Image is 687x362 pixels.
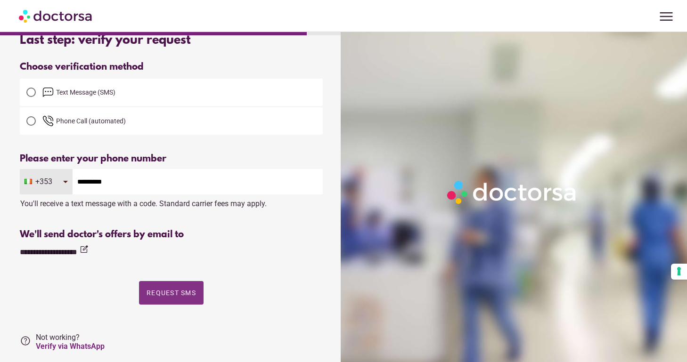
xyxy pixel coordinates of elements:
div: You'll receive a text message with a code. Standard carrier fees may apply. [20,194,323,208]
img: Logo-Doctorsa-trans-White-partial-flat.png [443,177,581,208]
div: Please enter your phone number [20,153,323,164]
img: email [42,87,54,98]
span: Text Message (SMS) [56,88,115,96]
span: +353 [35,177,54,186]
span: Phone Call (automated) [56,117,126,125]
img: phone [42,115,54,127]
i: edit_square [79,245,89,254]
img: Doctorsa.com [19,5,93,26]
div: Last step: verify your request [20,33,323,48]
button: Request SMS [139,281,204,305]
span: menu [657,8,675,25]
button: Your consent preferences for tracking technologies [671,264,687,280]
div: Choose verification method [20,62,323,72]
i: help [20,335,31,346]
span: Not working? [36,333,105,351]
span: Request SMS [147,289,196,297]
a: Verify via WhatsApp [36,342,105,351]
div: We'll send doctor's offers by email to [20,229,323,240]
